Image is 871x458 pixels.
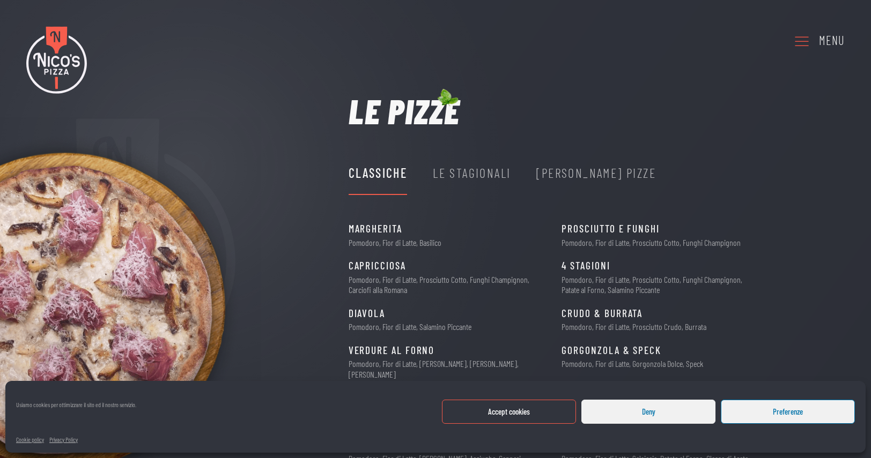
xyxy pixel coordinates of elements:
[819,31,845,50] div: Menu
[562,221,659,237] span: Prosciutto e Funghi
[433,163,511,183] div: Le Stagionali
[562,358,703,369] p: Pomodoro, Fior di Latte, Gorgonzola Dolce, Speck
[562,258,610,274] span: 4 Stagioni
[562,321,706,332] p: Pomodoro, Fior di Latte, Prosciutto Crudo, Burrata
[349,94,460,128] h1: Le pizze
[16,434,44,445] a: Cookie policy
[349,221,402,237] span: Margherita
[26,26,87,94] img: Nico's Pizza Logo Colori
[721,400,855,424] button: Preferenze
[562,237,741,247] p: Pomodoro, Fior di Latte, Prosciutto Cotto, Funghi Champignon
[536,163,656,183] div: [PERSON_NAME] Pizze
[349,305,385,322] span: Diavola
[562,342,661,359] span: Gorgonzola & Speck
[442,400,576,424] button: Accept cookies
[793,26,845,56] a: Menu
[562,305,643,322] span: CRUDO & BURRATA
[16,400,136,421] div: Usiamo cookies per ottimizzare il sito ed il nostro servizio.
[349,342,435,359] span: Verdure al Forno
[49,434,78,445] a: Privacy Policy
[349,163,408,183] div: Classiche
[349,358,544,379] p: Pomodoro, Fior di Latte, [PERSON_NAME], [PERSON_NAME], [PERSON_NAME]
[349,274,544,295] p: Pomodoro, Fior di Latte, Prosciutto Cotto, Funghi Champignon, Carciofi alla Romana
[581,400,715,424] button: Deny
[349,321,471,332] p: Pomodoro, Fior di Latte, Salamino Piccante
[349,237,441,247] p: Pomodoro, Fior di Latte, Basilico
[562,274,757,295] p: Pomodoro, Fior di Latte, Prosciutto Cotto, Funghi Champignon, Patate al Forno, Salamino Piccante
[349,258,406,274] span: Capricciosa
